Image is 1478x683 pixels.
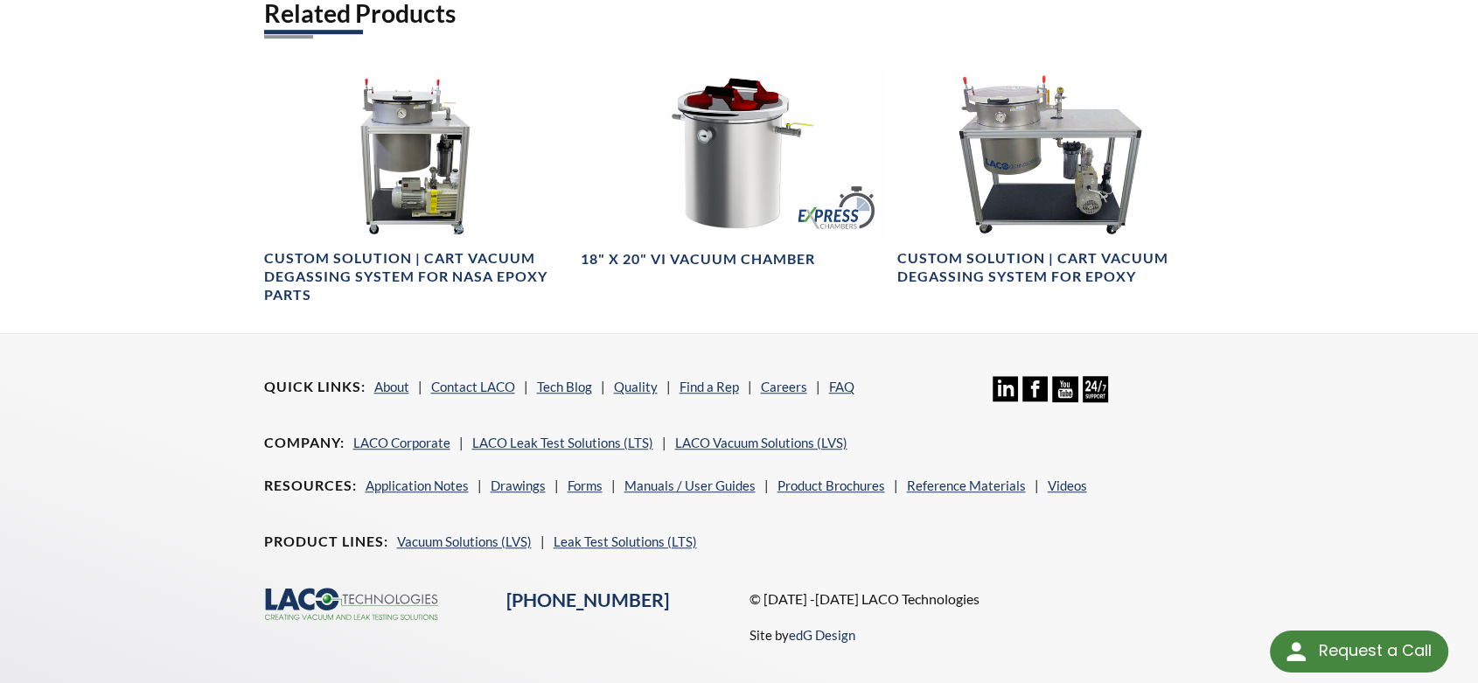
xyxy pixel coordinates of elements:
a: Careers [761,379,807,394]
a: About [374,379,409,394]
a: Tech Blog [537,379,592,394]
h4: Resources [264,477,357,495]
a: LVC1820-3111-VI Aluminum Express Chamber with Suction Cup Lid Handles, front angled view18" X 20"... [581,69,887,269]
a: LACO Leak Test Solutions (LTS) [472,435,653,450]
h4: Quick Links [264,378,366,396]
img: 24/7 Support Icon [1083,376,1108,401]
div: Request a Call [1270,631,1448,673]
a: Cart Vacuum Degassing System for EpoxyCustom Solution | Cart Vacuum Degassing System for Epoxy [897,69,1203,287]
p: Site by [749,624,855,645]
a: Reference Materials [907,477,1026,493]
h4: Company [264,434,345,452]
h4: 18" X 20" VI Vacuum Chamber [581,250,815,268]
p: © [DATE] -[DATE] LACO Technologies [749,588,1215,610]
a: Find a Rep [680,379,739,394]
h4: Custom Solution | Cart Vacuum Degassing System for Epoxy [897,249,1203,286]
a: Leak Test Solutions (LTS) [554,533,697,549]
a: Contact LACO [431,379,515,394]
a: Application Notes [366,477,469,493]
a: Videos [1048,477,1087,493]
h4: Custom Solution | Cart Vacuum Degassing System for NASA Epoxy Parts [264,249,570,303]
a: LACO Corporate [353,435,450,450]
a: Drawings [491,477,546,493]
a: Forms [568,477,603,493]
a: Vacuum Degassing System for NASA Epoxy Parts, front viewCustom Solution | Cart Vacuum Degassing S... [264,69,570,305]
a: Product Brochures [777,477,885,493]
a: Manuals / User Guides [624,477,756,493]
a: Vacuum Solutions (LVS) [397,533,532,549]
a: LACO Vacuum Solutions (LVS) [675,435,847,450]
a: [PHONE_NUMBER] [506,589,669,611]
img: round button [1282,638,1310,666]
a: edG Design [789,627,855,643]
a: Quality [614,379,658,394]
a: FAQ [829,379,854,394]
a: 24/7 Support [1083,389,1108,405]
h4: Product Lines [264,533,388,551]
div: Request a Call [1318,631,1431,671]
